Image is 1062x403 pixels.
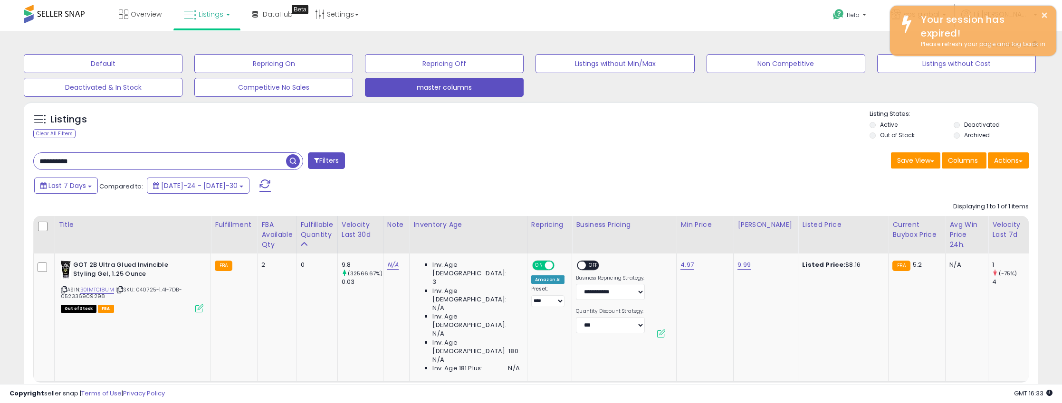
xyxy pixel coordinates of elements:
[892,220,941,240] div: Current Buybox Price
[194,54,353,73] button: Repricing On
[964,121,1000,129] label: Deactivated
[432,261,519,278] span: Inv. Age [DEMOGRAPHIC_DATA]:
[832,9,844,20] i: Get Help
[914,40,1049,49] div: Please refresh your page and log back in
[81,389,122,398] a: Terms of Use
[432,364,482,373] span: Inv. Age 181 Plus:
[999,270,1017,277] small: (-75%)
[576,275,645,281] label: Business Repricing Strategy:
[387,220,406,230] div: Note
[24,78,182,97] button: Deactivated & In Stock
[263,9,293,19] span: DataHub
[34,178,98,194] button: Last 7 Days
[50,113,87,126] h5: Listings
[877,54,1036,73] button: Listings without Cost
[147,178,249,194] button: [DATE]-24 - [DATE]-30
[10,389,165,398] div: seller snap | |
[531,275,564,284] div: Amazon AI
[24,54,182,73] button: Default
[365,78,524,97] button: master columns
[508,364,519,373] span: N/A
[98,305,114,313] span: FBA
[432,278,436,286] span: 3
[914,13,1049,40] div: Your session has expired!
[73,261,189,281] b: GOT 2B Ultra Glued Invincible Styling Gel, 1.25 Ounce
[1014,389,1052,398] span: 2025-08-12 16:33 GMT
[61,305,96,313] span: All listings that are currently out of stock and unavailable for purchase on Amazon
[870,110,1038,119] p: Listing States:
[953,202,1029,211] div: Displaying 1 to 1 of 1 items
[948,156,978,165] span: Columns
[99,182,143,191] span: Compared to:
[949,261,981,269] div: N/A
[131,9,162,19] span: Overview
[942,152,986,169] button: Columns
[949,220,984,250] div: Avg Win Price 24h.
[261,261,289,269] div: 2
[432,287,519,304] span: Inv. Age [DEMOGRAPHIC_DATA]:
[413,220,523,230] div: Inventory Age
[680,220,729,230] div: Min Price
[531,220,568,230] div: Repricing
[194,78,353,97] button: Competitive No Sales
[301,220,334,240] div: Fulfillable Quantity
[123,389,165,398] a: Privacy Policy
[48,181,86,190] span: Last 7 Days
[576,308,645,315] label: Quantity Discount Strategy:
[348,270,383,277] small: (32566.67%)
[292,5,308,14] div: Tooltip anchor
[432,338,519,356] span: Inv. Age [DEMOGRAPHIC_DATA]-180:
[432,312,519,329] span: Inv. Age [DEMOGRAPHIC_DATA]:
[342,278,383,286] div: 0.03
[533,262,545,270] span: ON
[707,54,865,73] button: Non Competitive
[215,261,232,271] small: FBA
[847,11,860,19] span: Help
[586,262,601,270] span: OFF
[576,220,672,230] div: Business Pricing
[10,389,44,398] strong: Copyright
[308,152,345,169] button: Filters
[1041,9,1048,21] button: ×
[387,260,399,270] a: N/A
[33,129,76,138] div: Clear All Filters
[342,220,379,240] div: Velocity Last 30d
[61,261,203,311] div: ASIN:
[802,261,881,269] div: $8.16
[880,121,898,129] label: Active
[992,261,1031,269] div: 1
[531,286,564,307] div: Preset:
[680,260,694,270] a: 4.97
[992,278,1031,286] div: 4
[553,262,568,270] span: OFF
[892,261,910,271] small: FBA
[802,260,845,269] b: Listed Price:
[432,329,444,338] span: N/A
[432,304,444,312] span: N/A
[891,152,940,169] button: Save View
[737,260,751,270] a: 9.99
[161,181,238,190] span: [DATE]-24 - [DATE]-30
[825,1,876,31] a: Help
[536,54,694,73] button: Listings without Min/Max
[199,9,223,19] span: Listings
[880,131,915,139] label: Out of Stock
[432,356,444,364] span: N/A
[61,261,71,280] img: 41pprezs6ZL._SL40_.jpg
[261,220,292,250] div: FBA Available Qty
[342,261,383,269] div: 9.8
[802,220,884,230] div: Listed Price
[992,220,1027,240] div: Velocity Last 7d
[215,220,253,230] div: Fulfillment
[58,220,207,230] div: Title
[365,54,524,73] button: Repricing Off
[913,260,922,269] span: 5.2
[61,286,182,300] span: | SKU: 040725-1.41-7DB-052336909298
[988,152,1029,169] button: Actions
[301,261,330,269] div: 0
[80,286,114,294] a: B01MTCI8UM
[964,131,990,139] label: Archived
[737,220,794,230] div: [PERSON_NAME]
